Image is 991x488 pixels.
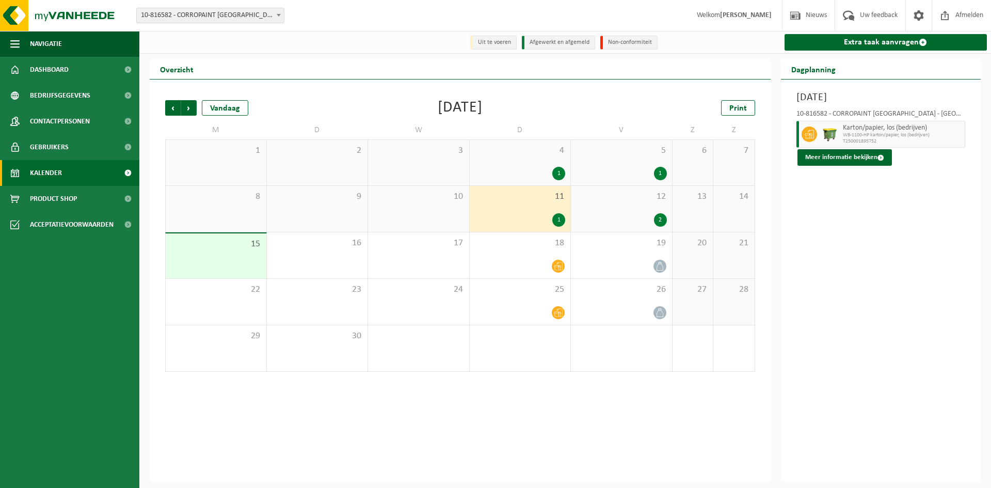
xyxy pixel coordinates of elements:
div: 2 [654,213,667,227]
td: V [571,121,673,139]
span: 21 [718,238,749,249]
div: [DATE] [438,100,483,116]
span: 2 [272,145,363,156]
span: 6 [678,145,708,156]
span: Karton/papier, los (bedrijven) [843,124,963,132]
span: 3 [373,145,464,156]
div: 10-816582 - CORROPAINT [GEOGRAPHIC_DATA] - [GEOGRAPHIC_DATA] [796,111,966,121]
img: WB-1100-HPE-GN-50 [822,127,838,142]
td: D [470,121,571,139]
li: Uit te voeren [470,36,517,50]
span: 10-816582 - CORROPAINT NV - ANTWERPEN [137,8,284,23]
span: 10-816582 - CORROPAINT NV - ANTWERPEN [136,8,284,23]
span: 26 [576,284,667,295]
span: Gebruikers [30,134,69,160]
span: 20 [678,238,708,249]
span: 10 [373,191,464,202]
span: 23 [272,284,363,295]
span: 17 [373,238,464,249]
span: 13 [678,191,708,202]
span: Print [729,104,747,113]
span: 27 [678,284,708,295]
span: 19 [576,238,667,249]
div: 1 [552,213,565,227]
span: Dashboard [30,57,69,83]
span: 29 [171,330,261,342]
span: 8 [171,191,261,202]
h2: Overzicht [150,59,204,79]
span: 5 [576,145,667,156]
span: Bedrijfsgegevens [30,83,90,108]
td: Z [713,121,755,139]
span: Product Shop [30,186,77,212]
td: D [267,121,369,139]
span: 15 [171,239,261,250]
div: 1 [552,167,565,180]
span: 30 [272,330,363,342]
span: 28 [718,284,749,295]
span: Navigatie [30,31,62,57]
strong: [PERSON_NAME] [720,11,772,19]
span: 4 [475,145,566,156]
span: Volgende [181,100,197,116]
button: Meer informatie bekijken [797,149,892,166]
span: 11 [475,191,566,202]
td: M [165,121,267,139]
span: Contactpersonen [30,108,90,134]
h2: Dagplanning [781,59,846,79]
a: Print [721,100,755,116]
span: 22 [171,284,261,295]
span: Acceptatievoorwaarden [30,212,114,238]
span: T250001895752 [843,138,963,145]
span: 12 [576,191,667,202]
h3: [DATE] [796,90,966,105]
span: 7 [718,145,749,156]
span: 9 [272,191,363,202]
span: 24 [373,284,464,295]
div: 1 [654,167,667,180]
span: 1 [171,145,261,156]
li: Afgewerkt en afgemeld [522,36,595,50]
span: Vorige [165,100,181,116]
li: Non-conformiteit [600,36,658,50]
span: 25 [475,284,566,295]
div: Vandaag [202,100,248,116]
td: W [368,121,470,139]
span: WB-1100-HP karton/papier, los (bedrijven) [843,132,963,138]
a: Extra taak aanvragen [785,34,987,51]
span: Kalender [30,160,62,186]
span: 18 [475,238,566,249]
span: 14 [718,191,749,202]
td: Z [673,121,714,139]
span: 16 [272,238,363,249]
